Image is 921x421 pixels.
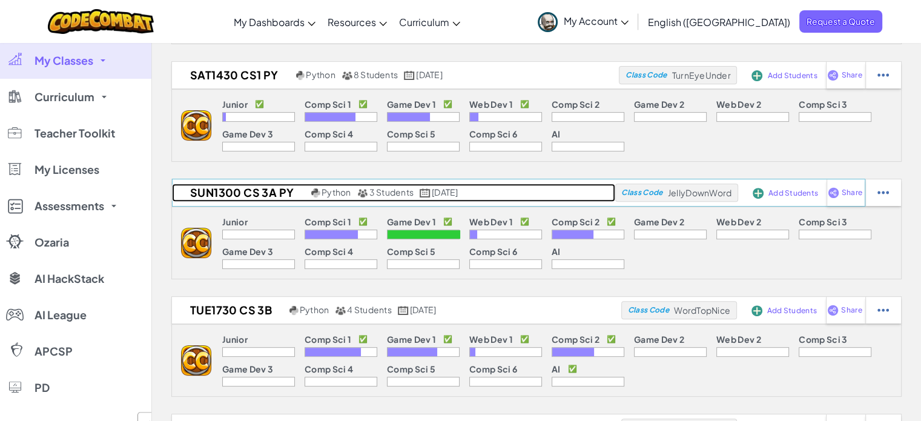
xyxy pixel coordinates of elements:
[552,364,561,374] p: AI
[335,306,346,315] img: MultipleUsers.png
[799,334,847,344] p: Comp Sci 3
[469,217,513,227] p: Web Dev 1
[648,16,790,28] span: English ([GEOGRAPHIC_DATA])
[347,304,391,315] span: 4 Students
[672,70,731,81] span: TurnEyeUnder
[387,99,436,109] p: Game Dev 1
[751,70,762,81] img: IconAddStudents.svg
[387,364,435,374] p: Comp Sci 5
[300,304,329,315] span: Python
[674,305,730,316] span: WordTopNice
[607,217,616,227] p: ✅
[354,69,398,80] span: 8 Students
[621,189,662,196] span: Class Code
[538,12,558,32] img: avatar
[751,305,762,316] img: IconAddStudents.svg
[172,184,308,202] h2: Sun1300 CS 3a PY
[172,301,621,319] a: Tue1730 CS 3b Python 4 Students [DATE]
[532,2,635,41] a: My Account
[626,71,667,79] span: Class Code
[564,15,629,27] span: My Account
[306,69,335,80] span: Python
[716,99,761,109] p: Web Dev 2
[35,55,93,66] span: My Classes
[432,187,458,197] span: [DATE]
[387,247,435,256] p: Comp Sci 5
[827,70,839,81] img: IconShare_Purple.svg
[828,187,839,198] img: IconShare_Purple.svg
[469,99,513,109] p: Web Dev 1
[357,188,368,197] img: MultipleUsers.png
[410,304,436,315] span: [DATE]
[387,217,436,227] p: Game Dev 1
[228,5,322,38] a: My Dashboards
[716,334,761,344] p: Web Dev 2
[255,99,264,109] p: ✅
[181,345,211,376] img: logo
[358,217,368,227] p: ✅
[305,129,353,139] p: Comp Sci 4
[311,188,320,197] img: python.png
[387,129,435,139] p: Comp Sci 5
[716,217,761,227] p: Web Dev 2
[35,91,94,102] span: Curriculum
[305,99,351,109] p: Comp Sci 1
[358,334,368,344] p: ✅
[668,187,731,198] span: JellyDownWord
[404,71,415,80] img: calendar.svg
[234,16,305,28] span: My Dashboards
[552,99,599,109] p: Comp Sci 2
[322,187,351,197] span: Python
[443,217,452,227] p: ✅
[35,237,69,248] span: Ozaria
[35,201,104,211] span: Assessments
[35,164,99,175] span: My Licenses
[628,307,669,314] span: Class Code
[398,306,409,315] img: calendar.svg
[181,228,211,258] img: logo
[827,305,839,316] img: IconShare_Purple.svg
[416,69,442,80] span: [DATE]
[877,305,889,316] img: IconStudentEllipsis.svg
[799,99,847,109] p: Comp Sci 3
[358,99,368,109] p: ✅
[35,128,115,139] span: Teacher Toolkit
[222,99,248,109] p: Junior
[552,129,561,139] p: AI
[520,99,529,109] p: ✅
[552,247,561,256] p: AI
[568,364,577,374] p: ✅
[172,66,293,84] h2: Sat1430 CS1 PY
[469,247,517,256] p: Comp Sci 6
[469,364,517,374] p: Comp Sci 6
[35,273,104,284] span: AI HackStack
[48,9,154,34] img: CodeCombat logo
[634,99,684,109] p: Game Dev 2
[328,16,376,28] span: Resources
[552,217,599,227] p: Comp Sci 2
[607,334,616,344] p: ✅
[222,129,273,139] p: Game Dev 3
[469,129,517,139] p: Comp Sci 6
[841,307,862,314] span: Share
[305,247,353,256] p: Comp Sci 4
[443,99,452,109] p: ✅
[443,334,452,344] p: ✅
[172,301,286,319] h2: Tue1730 CS 3b
[768,190,818,197] span: Add Students
[420,188,431,197] img: calendar.svg
[767,72,817,79] span: Add Students
[181,110,211,141] img: logo
[222,334,248,344] p: Junior
[387,334,436,344] p: Game Dev 1
[877,187,889,198] img: IconStudentEllipsis.svg
[634,217,684,227] p: Game Dev 2
[520,334,529,344] p: ✅
[799,10,882,33] a: Request a Quote
[469,334,513,344] p: Web Dev 1
[222,217,248,227] p: Junior
[222,364,273,374] p: Game Dev 3
[172,184,615,202] a: Sun1300 CS 3a PY Python 3 Students [DATE]
[305,364,353,374] p: Comp Sci 4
